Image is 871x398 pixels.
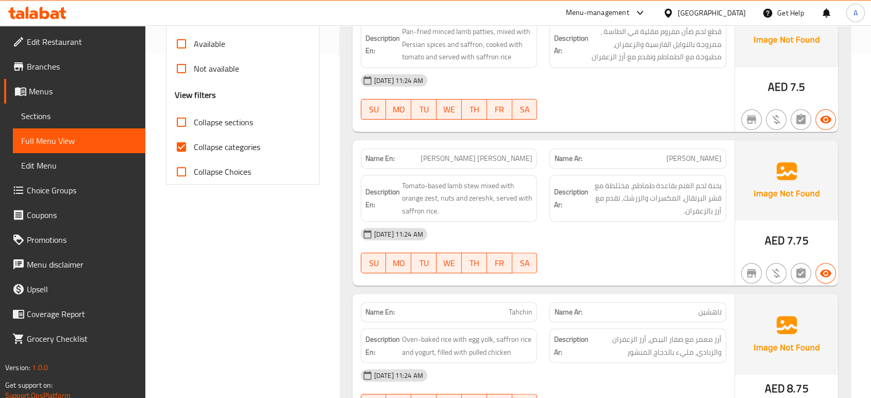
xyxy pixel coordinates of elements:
strong: Description En: [365,186,400,211]
a: Promotions [4,227,145,252]
img: Ae5nvW7+0k+MAAAAAElFTkSuQmCC [735,294,838,374]
img: Ae5nvW7+0k+MAAAAAElFTkSuQmCC [735,140,838,221]
span: Coupons [27,209,137,221]
span: Pan-fried minced lamb patties, mixed with Persian spices and saffron, cooked with tomato and serv... [402,25,533,63]
span: يخنة لحم الغنم بقاعدة طماطم، مختلطة مع قشر البرتقال، المكسرات والزرشك، تقدم مع أرز بالزعفران. [591,179,722,218]
button: Not has choices [791,263,811,284]
span: Full Menu View [21,135,137,147]
span: WE [441,102,458,117]
span: SU [365,102,382,117]
button: Purchased item [766,263,786,284]
button: Purchased item [766,109,786,130]
span: [DATE] 11:24 AM [370,229,427,239]
span: A [853,7,858,19]
span: Available [194,38,225,50]
span: MO [390,256,407,271]
span: Tahchin [509,307,532,318]
button: MO [386,253,411,273]
span: Promotions [27,234,137,246]
a: Sections [13,104,145,128]
a: Menus [4,79,145,104]
strong: Description Ar: [554,333,589,358]
a: Branches [4,54,145,79]
button: TU [411,99,437,120]
a: Coupons [4,203,145,227]
a: Full Menu View [13,128,145,153]
span: [DATE] 11:24 AM [370,76,427,86]
span: TU [415,256,432,271]
span: Choice Groups [27,184,137,196]
strong: Name Ar: [554,307,582,318]
button: TH [462,99,487,120]
button: Not branch specific item [741,109,762,130]
strong: Description Ar: [554,32,589,57]
strong: Description En: [365,333,400,358]
span: [PERSON_NAME] [666,153,722,164]
span: Edit Restaurant [27,36,137,48]
span: Not available [194,62,239,75]
span: 7.75 [787,230,809,251]
span: Menus [29,85,137,97]
span: Collapse Choices [194,165,251,178]
a: Upsell [4,277,145,302]
span: MO [390,102,407,117]
a: Choice Groups [4,178,145,203]
span: Tomato-based lamb stew mixed with orange zest, nuts and zereshk, served with saffron rice. [402,179,533,218]
span: FR [491,256,508,271]
a: Grocery Checklist [4,326,145,351]
span: SA [516,102,533,117]
button: SA [512,253,538,273]
strong: Description En: [365,32,400,57]
a: Menu disclaimer [4,252,145,277]
span: AED [768,77,788,97]
span: TH [466,102,483,117]
span: Version: [5,361,30,374]
button: SU [361,253,387,273]
span: TU [415,102,432,117]
button: FR [487,253,512,273]
span: Branches [27,60,137,73]
span: SA [516,256,533,271]
span: Edit Menu [21,159,137,172]
button: TH [462,253,487,273]
button: Not has choices [791,109,811,130]
span: TH [466,256,483,271]
span: 1.0.0 [32,361,48,374]
span: قطع لحم ضأن مفروم مقلية في الطاسة ، ممزوجة بالتوابل الفارسية والزعفران، مطبوخة مع الطماطم وتقدم م... [591,25,722,63]
span: AED [764,230,784,251]
strong: Name En: [365,153,395,164]
span: 7.5 [790,77,805,97]
div: [GEOGRAPHIC_DATA] [678,7,746,19]
span: Oven-baked rice with egg yolk, saffron rice and yogurt, filled with pulled chicken [402,333,533,358]
span: أرز معمر مع صفار البيض، أرز الزعفران والزبادي، مليء بالدجاج المبشور [591,333,722,358]
h3: View filters [175,89,216,101]
button: MO [386,99,411,120]
span: Grocery Checklist [27,333,137,345]
span: Collapse categories [194,141,260,153]
div: Menu-management [566,7,629,19]
button: Not branch specific item [741,263,762,284]
span: Menu disclaimer [27,258,137,271]
button: FR [487,99,512,120]
button: WE [437,253,462,273]
button: Available [815,263,836,284]
span: SU [365,256,382,271]
button: TU [411,253,437,273]
span: WE [441,256,458,271]
span: Collapse sections [194,116,253,128]
a: Edit Menu [13,153,145,178]
span: [DATE] 11:24 AM [370,371,427,380]
button: Available [815,109,836,130]
button: SA [512,99,538,120]
strong: Description Ar: [554,186,589,211]
span: تاهشين [698,307,722,318]
a: Edit Restaurant [4,29,145,54]
span: Coverage Report [27,308,137,320]
span: Get support on: [5,378,53,392]
strong: Name En: [365,307,395,318]
span: Upsell [27,283,137,295]
span: Sections [21,110,137,122]
span: [PERSON_NAME] [PERSON_NAME] [421,153,532,164]
button: SU [361,99,387,120]
span: FR [491,102,508,117]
